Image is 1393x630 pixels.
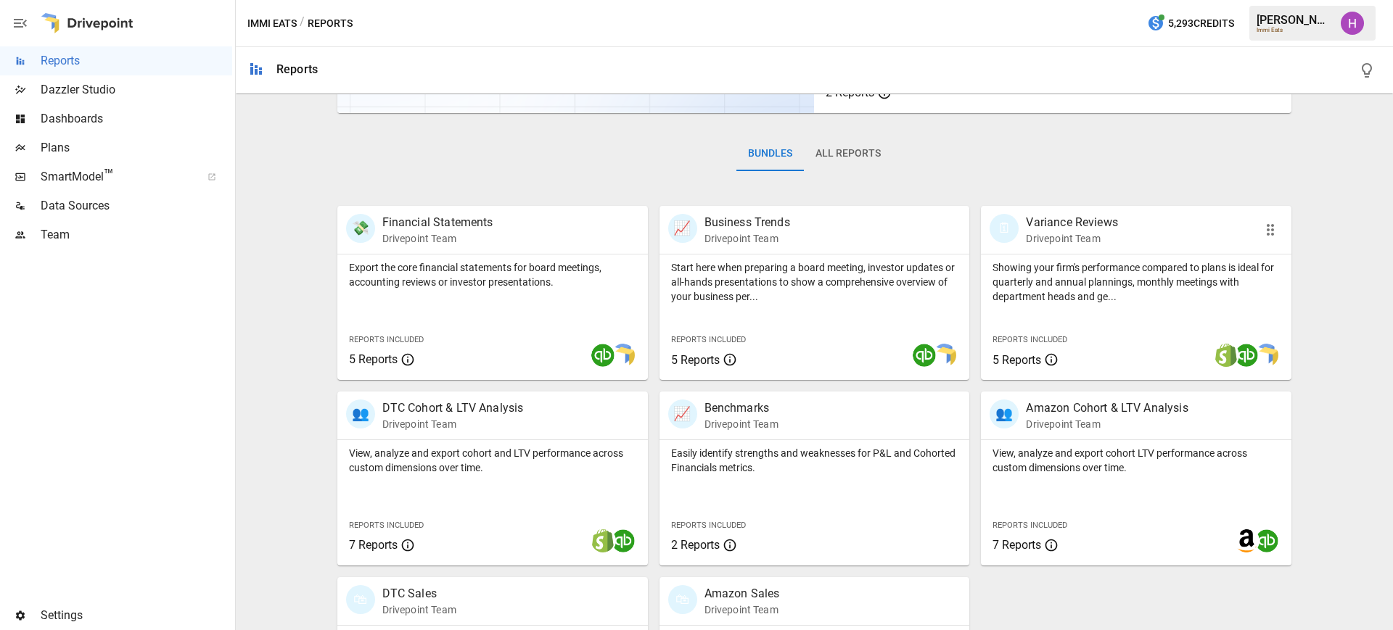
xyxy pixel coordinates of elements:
button: Bundles [736,136,804,171]
button: Immi Eats [247,14,297,33]
p: Business Trends [704,214,790,231]
p: Drivepoint Team [704,231,790,246]
img: smart model [612,344,635,367]
p: Drivepoint Team [382,602,456,617]
p: DTC Cohort & LTV Analysis [382,399,524,417]
p: Drivepoint Team [382,231,493,246]
span: 5,293 Credits [1168,14,1234,33]
span: Plans [41,139,232,157]
img: quickbooks [913,344,936,367]
p: Benchmarks [704,399,778,417]
span: 2 Reports [671,538,720,552]
p: Variance Reviews [1026,214,1117,231]
p: Drivepoint Team [704,602,780,617]
span: 5 Reports [671,353,720,367]
span: Reports Included [671,335,746,344]
div: 👥 [990,399,1019,428]
img: Harry Antonio [1341,12,1364,35]
span: Reports Included [671,521,746,530]
img: smart model [1255,344,1278,367]
span: Dashboards [41,110,232,128]
span: Data Sources [41,197,232,215]
span: Reports [41,52,232,70]
img: amazon [1235,529,1258,552]
img: smart model [933,344,956,367]
span: ™ [104,166,114,184]
img: quickbooks [1235,344,1258,367]
div: Immi Eats [1257,27,1332,33]
p: DTC Sales [382,585,456,602]
span: 7 Reports [349,538,398,552]
p: Showing your firm's performance compared to plans is ideal for quarterly and annual plannings, mo... [993,260,1280,304]
img: shopify [591,529,615,552]
span: 7 Reports [993,538,1041,552]
div: 💸 [346,214,375,243]
span: Team [41,226,232,244]
p: View, analyze and export cohort and LTV performance across custom dimensions over time. [349,446,636,475]
button: All Reports [804,136,892,171]
span: Reports Included [349,521,424,530]
span: SmartModel [41,168,192,186]
img: quickbooks [1255,529,1278,552]
div: 🛍 [346,585,375,614]
span: Dazzler Studio [41,81,232,99]
div: 👥 [346,399,375,428]
span: Reports Included [993,335,1067,344]
p: Drivepoint Team [1026,231,1117,246]
p: Drivepoint Team [382,417,524,431]
p: Amazon Sales [704,585,780,602]
div: 🗓 [990,214,1019,243]
div: 📈 [668,214,697,243]
span: 5 Reports [349,352,398,366]
div: 🛍 [668,585,697,614]
img: shopify [1215,344,1238,367]
img: quickbooks [591,344,615,367]
span: 5 Reports [993,353,1041,367]
p: Financial Statements [382,214,493,231]
div: / [300,14,305,33]
div: 📈 [668,399,697,428]
p: View, analyze and export cohort LTV performance across custom dimensions over time. [993,446,1280,475]
p: Start here when preparing a board meeting, investor updates or all-hands presentations to show a ... [671,260,958,304]
p: Amazon Cohort & LTV Analysis [1026,399,1188,417]
span: Reports Included [349,335,424,344]
span: Settings [41,607,232,624]
p: Export the core financial statements for board meetings, accounting reviews or investor presentat... [349,260,636,289]
p: Drivepoint Team [1026,417,1188,431]
button: 5,293Credits [1141,10,1240,37]
button: Harry Antonio [1332,3,1373,43]
div: [PERSON_NAME] [1257,13,1332,27]
p: Easily identify strengths and weaknesses for P&L and Cohorted Financials metrics. [671,446,958,475]
img: quickbooks [612,529,635,552]
span: Reports Included [993,521,1067,530]
p: Drivepoint Team [704,417,778,431]
div: Reports [276,62,318,76]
